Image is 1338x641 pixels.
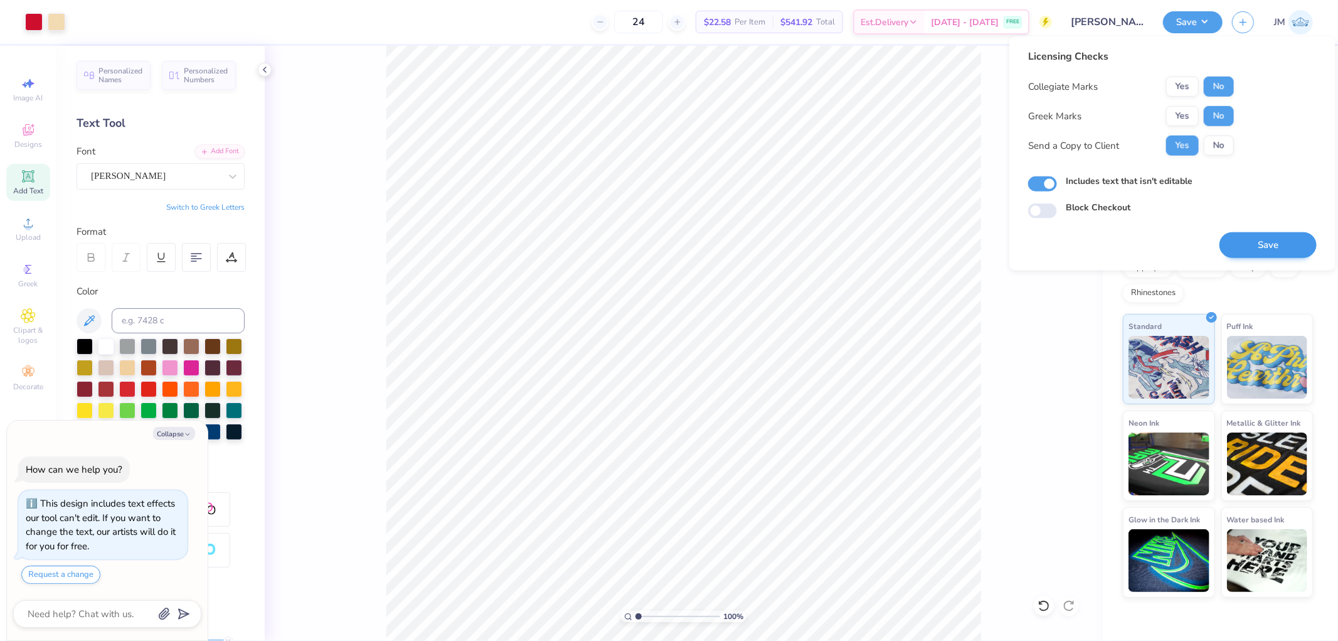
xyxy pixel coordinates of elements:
[1227,513,1285,526] span: Water based Ink
[816,16,835,29] span: Total
[1128,320,1162,333] span: Standard
[13,382,43,392] span: Decorate
[1219,232,1317,258] button: Save
[1163,11,1223,33] button: Save
[195,144,245,159] div: Add Font
[1066,201,1130,214] label: Block Checkout
[1227,416,1301,429] span: Metallic & Glitter Ink
[1128,529,1209,592] img: Glow in the Dark Ink
[184,67,228,84] span: Personalized Numbers
[1061,9,1154,35] input: Untitled Design
[16,232,41,242] span: Upload
[735,16,765,29] span: Per Item
[1288,10,1313,35] img: Joshua Macky Gaerlan
[704,16,731,29] span: $22.58
[1227,529,1308,592] img: Water based Ink
[112,308,245,333] input: e.g. 7428 c
[1204,106,1234,126] button: No
[21,566,100,584] button: Request a change
[931,16,999,29] span: [DATE] - [DATE]
[153,427,195,440] button: Collapse
[166,202,245,212] button: Switch to Greek Letters
[1028,139,1119,153] div: Send a Copy to Client
[1274,10,1313,35] a: JM
[77,225,246,239] div: Format
[13,186,43,196] span: Add Text
[1006,18,1019,26] span: FREE
[780,16,812,29] span: $541.92
[1028,80,1098,94] div: Collegiate Marks
[1227,433,1308,495] img: Metallic & Glitter Ink
[77,284,245,299] div: Color
[6,325,50,345] span: Clipart & logos
[1128,433,1209,495] img: Neon Ink
[1028,49,1234,64] div: Licensing Checks
[26,497,176,552] div: This design includes text effects our tool can't edit. If you want to change the text, our artist...
[1227,336,1308,399] img: Puff Ink
[1128,416,1159,429] span: Neon Ink
[77,115,245,132] div: Text Tool
[1128,336,1209,399] img: Standard
[1166,106,1199,126] button: Yes
[1227,320,1253,333] span: Puff Ink
[1166,136,1199,156] button: Yes
[1274,15,1285,30] span: JM
[1123,284,1184,303] div: Rhinestones
[1166,77,1199,97] button: Yes
[861,16,908,29] span: Est. Delivery
[98,67,143,84] span: Personalized Names
[14,139,42,149] span: Designs
[19,279,38,289] span: Greek
[14,93,43,103] span: Image AI
[1028,109,1081,124] div: Greek Marks
[614,11,663,33] input: – –
[1204,77,1234,97] button: No
[1204,136,1234,156] button: No
[26,463,122,476] div: How can we help you?
[1128,513,1200,526] span: Glow in the Dark Ink
[723,611,743,622] span: 100 %
[77,144,95,159] label: Font
[1066,175,1192,188] label: Includes text that isn't editable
